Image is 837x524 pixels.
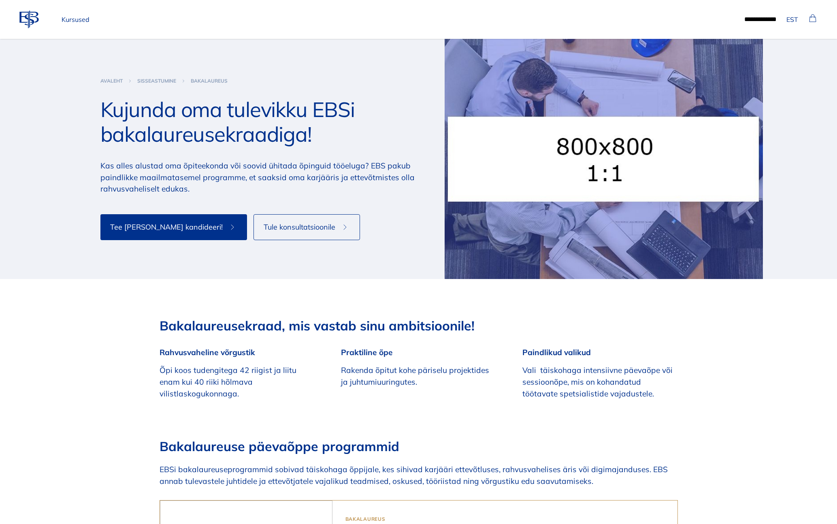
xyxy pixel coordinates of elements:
[160,464,678,487] p: EBSi bakalaureuseprogrammid sobivad täiskohaga õppijale, kes sihivad karjääri ettevõtluses, rahvu...
[341,364,496,388] p: Rakenda õpitut kohe päriselu projektides ja juhtumiuuringutes.
[137,78,176,84] a: Sisseastumine
[100,97,419,147] h1: Kujunda oma tulevikku EBSi bakalaureusekraadiga!
[783,11,801,28] button: EST
[253,214,360,240] button: Tule konsultatsioonile
[160,364,315,399] p: Õpi koos tudengitega 42 riigist ja liitu enam kui 40 riiki hõlmava vilistlaskogukonnaga.
[522,347,591,357] strong: Paindlikud valikud
[522,364,678,399] p: Vali täiskohaga intensiivne päevaõpe või sessioonõpe, mis on kohandatud töötavate spetsialistide ...
[58,11,93,28] a: Kursused
[160,318,678,333] h2: Bakalaureusekraad, mis vastab sinu ambitsioonile!
[264,222,335,233] span: Tule konsultatsioonile
[160,439,678,454] h2: Bakalaureuse päevaõppe programmid
[100,160,419,195] p: Kas alles alustad oma õpiteekonda või soovid ühitada õpinguid tööeluga? EBS pakub paindlikke maai...
[445,39,763,279] img: placeholder image
[345,516,385,522] span: Bakalaureus
[100,78,123,84] a: Avaleht
[341,347,393,357] strong: Praktiline õpe
[191,78,228,84] a: Bakalaureus
[160,347,255,357] strong: Rahvusvaheline võrgustik
[110,222,223,233] span: Tee [PERSON_NAME] kandideeri!
[100,214,247,240] button: Tee [PERSON_NAME] kandideeri!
